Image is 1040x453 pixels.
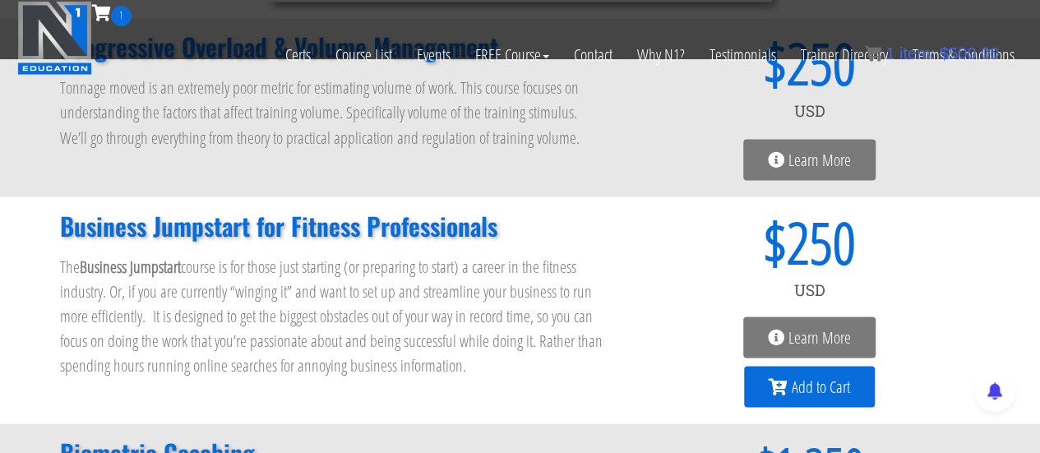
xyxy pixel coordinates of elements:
a: Trainer Directory [788,26,900,84]
a: Learn More [743,139,876,180]
bdi: 500.00 [940,44,999,62]
a: Testimonials [697,26,788,84]
span: 1 [885,44,894,62]
a: FREE Course [463,26,562,84]
span: item: [899,44,935,62]
p: The course is for those just starting (or preparing to start) a career in the fitness industry. O... [60,254,606,377]
div: USD [639,91,981,131]
a: 1 item: $500.00 [865,44,999,62]
span: 250 [787,213,856,270]
span: Learn More [788,151,851,168]
span: Learn More [788,329,851,345]
span: $ [639,213,787,270]
span: 1 [111,6,132,26]
a: Events [404,26,463,84]
a: Terms & Conditions [900,26,1027,84]
span: $ [940,44,949,62]
a: Add to Cart [744,366,875,407]
a: Contact [562,26,625,84]
a: Why N1? [625,26,697,84]
h2: Business Jumpstart for Fitness Professionals [60,213,606,238]
div: USD [639,270,981,309]
span: Add to Cart [792,378,850,395]
a: 1 [92,2,132,24]
img: icon11.png [865,45,881,62]
strong: Business Jumpstart [80,255,181,277]
a: Learn More [743,317,876,358]
a: Course List [323,26,404,84]
a: Certs [273,26,323,84]
p: Tonnage moved is an extremely poor metric for estimating volume of work. This course focuses on u... [60,76,606,150]
img: n1-education [17,1,92,75]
